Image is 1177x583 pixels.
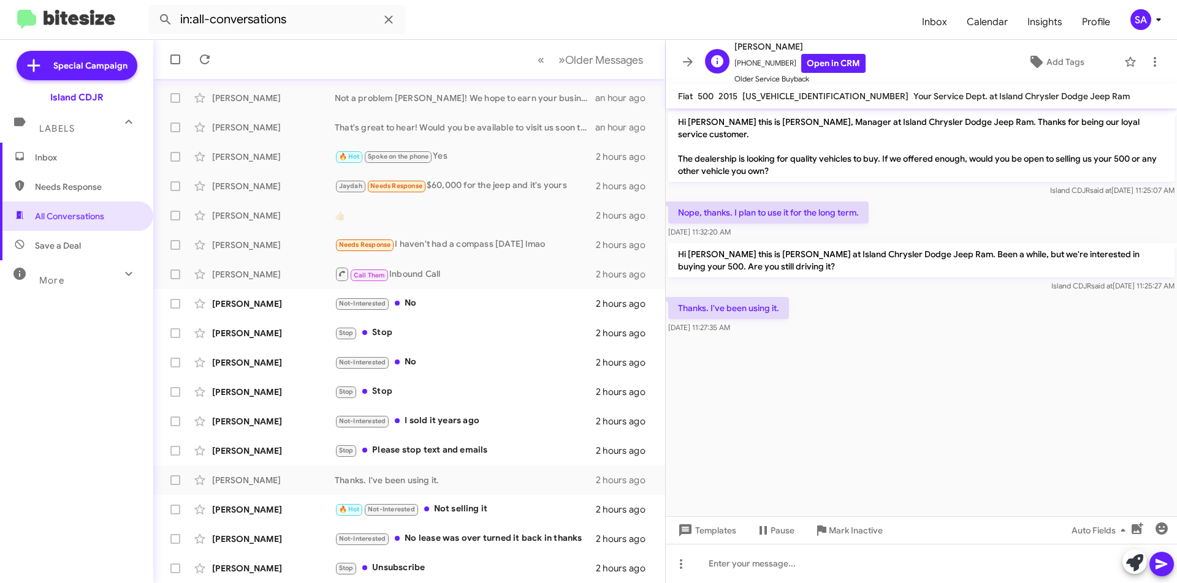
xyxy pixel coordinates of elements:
span: [DATE] 11:27:35 AM [668,323,730,332]
div: I sold it years ago [335,414,596,428]
div: Stop [335,385,596,399]
div: [PERSON_NAME] [212,209,335,222]
nav: Page navigation example [531,47,650,72]
span: Needs Response [339,241,391,249]
span: Island CDJR [DATE] 11:25:27 AM [1051,281,1175,290]
div: That's great to hear! Would you be available to visit us soon to discuss the details and get an o... [335,121,595,134]
button: Auto Fields [1062,519,1140,541]
span: 🔥 Hot [339,152,360,160]
div: 2 hours ago [596,268,655,280]
a: Insights [1018,4,1072,40]
span: 2015 [718,91,737,102]
span: Pause [771,519,794,541]
div: [PERSON_NAME] [212,445,335,457]
span: Templates [676,519,736,541]
div: [PERSON_NAME] [212,386,335,398]
div: $60,000 for the jeep and it's yours [335,179,596,193]
div: I haven't had a compass [DATE] lmao [335,238,596,252]
span: Save a Deal [35,239,81,252]
a: Open in CRM [801,54,866,73]
span: Special Campaign [53,59,128,72]
div: 2 hours ago [596,474,655,486]
span: Older Messages [565,53,643,67]
a: Profile [1072,4,1120,40]
span: Not-Interested [339,417,386,425]
span: Stop [339,329,354,337]
div: Please stop text and emails [335,443,596,457]
span: Inbox [35,151,139,164]
div: [PERSON_NAME] [212,415,335,427]
span: Spoke on the phone [368,152,429,160]
span: More [39,275,64,286]
p: Thanks. I've been using it. [668,297,789,319]
span: Add Tags [1046,51,1084,73]
span: [PERSON_NAME] [734,39,866,54]
div: 👍🏻 [335,209,596,222]
span: Not-Interested [339,358,386,366]
div: No lease was over turned it back in thanks [335,532,596,546]
span: Jaydah [339,182,362,190]
button: Add Tags [992,51,1118,73]
div: an hour ago [595,121,655,134]
div: Not a problem [PERSON_NAME]! We hope to earn your business! [335,92,595,104]
span: Older Service Buyback [734,73,866,85]
div: Thanks. I've been using it. [335,474,596,486]
button: Mark Inactive [804,519,893,541]
button: Next [551,47,650,72]
div: 2 hours ago [596,415,655,427]
input: Search [148,5,406,34]
a: Calendar [957,4,1018,40]
button: SA [1120,9,1164,30]
div: [PERSON_NAME] [212,268,335,280]
span: Not-Interested [339,299,386,307]
p: Hi [PERSON_NAME] this is [PERSON_NAME] at Island Chrysler Dodge Jeep Ram. Been a while, but we're... [668,243,1175,277]
span: said at [1090,186,1111,195]
a: Inbox [912,4,957,40]
div: 2 hours ago [596,356,655,369]
div: Yes [335,149,596,164]
div: [PERSON_NAME] [212,327,335,339]
span: Auto Fields [1072,519,1130,541]
span: Island CDJR [DATE] 11:25:07 AM [1050,186,1175,195]
span: Call Them [354,271,386,279]
span: Not-Interested [368,505,415,513]
div: 2 hours ago [596,386,655,398]
span: [PHONE_NUMBER] [734,54,866,73]
div: 2 hours ago [596,533,655,545]
div: [PERSON_NAME] [212,503,335,516]
div: 2 hours ago [596,180,655,192]
span: « [538,52,544,67]
div: 2 hours ago [596,151,655,163]
div: an hour ago [595,92,655,104]
div: [PERSON_NAME] [212,151,335,163]
span: 500 [698,91,714,102]
span: Fiat [678,91,693,102]
div: [PERSON_NAME] [212,239,335,251]
div: Not selling it [335,502,596,516]
div: 2 hours ago [596,298,655,310]
div: 2 hours ago [596,239,655,251]
div: [PERSON_NAME] [212,121,335,134]
div: [PERSON_NAME] [212,298,335,310]
div: No [335,296,596,310]
div: [PERSON_NAME] [212,474,335,486]
a: Special Campaign [17,51,137,80]
span: Labels [39,123,75,134]
button: Previous [530,47,552,72]
span: [DATE] 11:32:20 AM [668,227,731,236]
div: SA [1130,9,1151,30]
span: Stop [339,388,354,396]
span: All Conversations [35,210,104,222]
span: [US_VEHICLE_IDENTIFICATION_NUMBER] [742,91,908,102]
button: Templates [666,519,746,541]
div: [PERSON_NAME] [212,92,335,104]
div: [PERSON_NAME] [212,562,335,574]
div: Inbound Call [335,266,596,282]
span: Stop [339,446,354,454]
span: Mark Inactive [829,519,883,541]
div: Stop [335,326,596,340]
span: Your Service Dept. at Island Chrysler Dodge Jeep Ram [913,91,1130,102]
p: Nope, thanks. I plan to use it for the long term. [668,201,869,224]
button: Pause [746,519,804,541]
